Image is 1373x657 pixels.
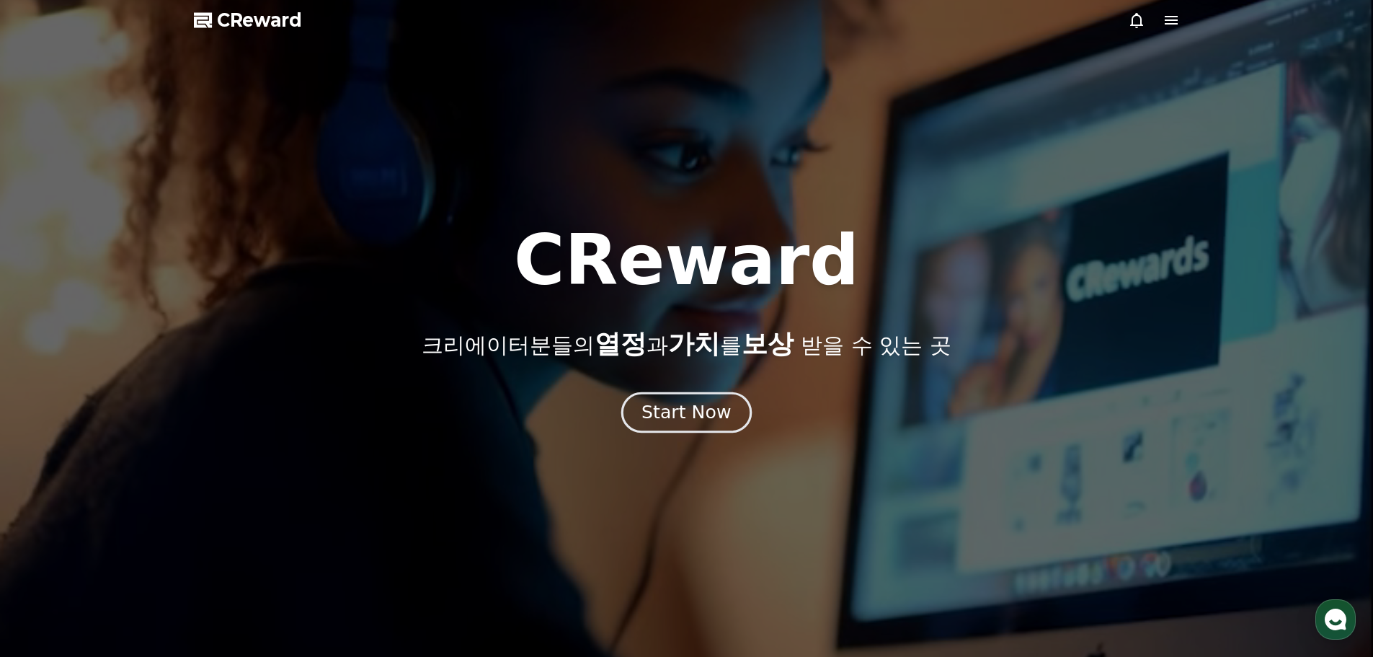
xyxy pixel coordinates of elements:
a: 대화 [95,457,186,493]
a: CReward [194,9,302,32]
p: 크리에이터분들의 과 를 받을 수 있는 곳 [422,330,951,358]
span: 홈 [45,479,54,490]
span: 열정 [595,329,646,358]
a: 설정 [186,457,277,493]
span: 가치 [668,329,720,358]
button: Start Now [621,392,752,433]
a: 홈 [4,457,95,493]
span: 대화 [132,480,149,491]
span: 설정 [223,479,240,490]
span: 보상 [742,329,794,358]
h1: CReward [514,226,859,295]
a: Start Now [624,407,749,421]
div: Start Now [641,400,731,425]
span: CReward [217,9,302,32]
